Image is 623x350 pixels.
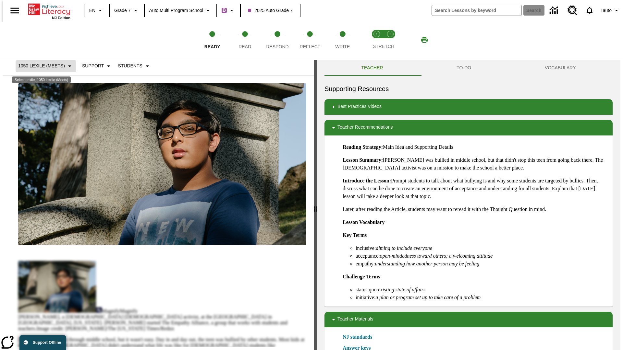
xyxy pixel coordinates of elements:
div: reading [3,60,314,347]
button: VOCABULARY [508,60,613,76]
span: Ready [204,44,220,49]
span: Auto Multi program School [149,7,203,14]
span: Read [238,44,251,49]
div: Select Lexile, 1050 Lexile (Meets) [12,76,71,83]
button: TO-DO [420,60,508,76]
button: Select Lexile, 1050 Lexile (Meets) [16,60,76,72]
p: [PERSON_NAME] was bullied in middle school, but that didn't stop this teen from going back there.... [343,156,607,172]
button: Profile/Settings [598,5,623,16]
a: Data Center [546,2,564,19]
button: Boost Class color is purple. Change class color [219,5,238,16]
button: Print [414,34,435,46]
strong: Key Terms [343,232,367,238]
button: Respond step 3 of 5 [259,22,296,58]
span: Tauto [601,7,612,14]
div: Best Practices Videos [324,99,613,115]
button: Stretch Read step 1 of 2 [367,22,386,58]
span: B [223,6,226,14]
p: Main Idea and Supporting Details [343,143,607,151]
button: Teacher [324,60,420,76]
em: existing state of affairs [378,287,425,292]
strong: Challenge Terms [343,274,380,279]
strong: Lesson Summary: [343,157,383,163]
text: 1 [376,32,377,36]
a: Resource Center, Will open in new tab [564,2,581,19]
p: 1050 Lexile (Meets) [18,63,65,69]
button: Reflect step 4 of 5 [291,22,329,58]
div: Press Enter or Spacebar and then press right and left arrow keys to move the slider [314,60,317,350]
button: Open side menu [5,1,24,20]
input: search field [432,5,521,16]
span: Reflect [300,44,321,49]
span: STRETCH [373,44,394,49]
p: Best Practices Videos [337,103,382,111]
p: Teacher Materials [337,316,373,323]
div: Instructional Panel Tabs [324,60,613,76]
strong: Reading Strategy: [343,144,383,150]
span: NJ Edition [52,16,70,20]
button: Support Offline [19,335,66,350]
p: Prompt students to talk about what bullying is and why some students are targeted by bullies. The... [343,177,607,200]
li: status quo: [356,286,607,294]
button: Grade: Grade 7, Select a grade [112,5,142,16]
button: Language: EN, Select a language [86,5,107,16]
button: Stretch Respond step 2 of 2 [381,22,400,58]
button: Select Student [115,60,153,72]
p: Later, after reading the Article, students may want to reread it with the Thought Question in mind. [343,205,607,213]
h6: Supporting Resources [324,84,613,94]
em: a plan or program set up to take care of a problem [375,295,481,300]
span: Grade 7 [114,7,131,14]
p: Students [118,63,142,69]
img: A teenager is outside sitting near a large headstone in a cemetery. [18,83,306,245]
em: understanding how another person may be feeling [375,261,480,266]
a: Notifications [581,2,598,19]
span: Support Offline [33,340,61,345]
button: Scaffolds, Support [79,60,115,72]
em: open-mindedness toward others; a welcoming attitude [380,253,493,259]
div: activity [317,60,620,350]
div: Home [28,2,70,20]
button: Ready step 1 of 5 [193,22,231,58]
text: 2 [389,32,391,36]
em: aiming to include everyone [376,245,432,251]
button: School: Auto Multi program School, Select your school [147,5,215,16]
span: Respond [266,44,288,49]
span: 2025 Auto Grade 7 [248,7,293,14]
li: inclusive: [356,244,607,252]
div: Teacher Recommendations [324,120,613,135]
li: initiative: [356,294,607,301]
strong: Introduce the Lesson: [343,178,391,183]
div: Teacher Materials [324,312,613,327]
li: empathy: [356,260,607,268]
span: EN [89,7,95,14]
li: acceptance: [356,252,607,260]
p: Support [82,63,104,69]
button: Read step 2 of 5 [226,22,263,58]
button: Write step 5 of 5 [324,22,361,58]
strong: Lesson Vocabulary [343,219,385,225]
span: Write [335,44,350,49]
p: Teacher Recommendations [337,124,393,132]
a: NJ standards [343,333,376,341]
